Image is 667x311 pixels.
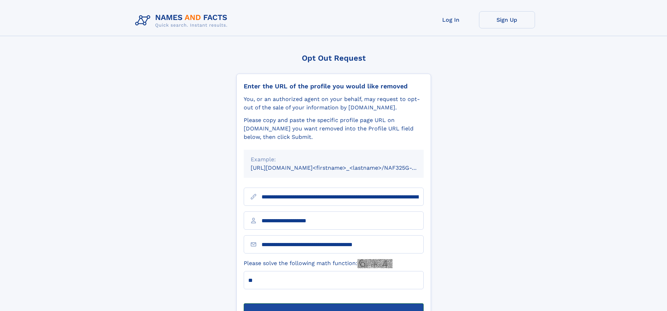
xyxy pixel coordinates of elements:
[244,259,392,268] label: Please solve the following math function:
[479,11,535,28] a: Sign Up
[251,155,417,164] div: Example:
[244,116,424,141] div: Please copy and paste the specific profile page URL on [DOMAIN_NAME] you want removed into the Pr...
[251,164,437,171] small: [URL][DOMAIN_NAME]<firstname>_<lastname>/NAF325G-xxxxxxxx
[236,54,431,62] div: Opt Out Request
[244,95,424,112] div: You, or an authorized agent on your behalf, may request to opt-out of the sale of your informatio...
[423,11,479,28] a: Log In
[244,82,424,90] div: Enter the URL of the profile you would like removed
[132,11,233,30] img: Logo Names and Facts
